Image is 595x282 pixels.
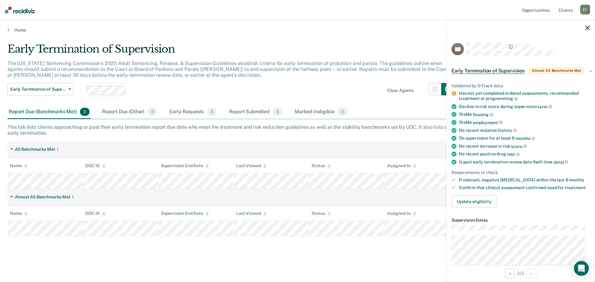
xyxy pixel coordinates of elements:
button: Update eligibility [452,195,496,208]
div: On supervision for at least 6 [459,136,590,141]
div: E C [580,5,590,15]
span: months [569,177,584,182]
div: If relevant, negative [MEDICAL_DATA] within the last 6 [459,177,590,183]
span: employment [473,120,502,125]
div: Marked Ineligible [293,105,349,119]
div: Report Submitted [228,105,284,119]
div: DOC ID [85,211,105,216]
div: Is past early termination review date (half-time [459,159,590,165]
span: 0 [148,108,157,116]
img: Recidiviz [5,7,35,13]
div: Name [10,163,27,168]
div: Last Viewed [236,211,266,216]
div: 1 [72,194,74,200]
div: Open Intercom Messenger [574,261,589,276]
span: treatment [565,185,586,190]
span: score [511,144,527,149]
div: Requirements to check [452,170,590,175]
span: 2 [80,108,90,116]
span: term [538,104,552,109]
div: Last Viewed [236,163,266,168]
div: Early Termination of Supervision [7,43,454,60]
span: months [516,136,535,141]
div: Report Due (Other) [101,105,158,119]
p: The [US_STATE] Sentencing Commission’s 2025 Adult Sentencing, Release, & Supervision Guidelines e... [7,60,448,78]
div: No recent positive drug [459,151,590,157]
div: Name [10,211,27,216]
div: DOC ID [85,163,105,168]
span: housing [473,112,493,117]
div: This tab lists clients approaching or past their early termination report due date who meet the t... [7,124,588,136]
span: date) [553,159,568,164]
div: Assigned to [387,163,416,168]
div: Early Termination of SupervisionAlmost All Benchmarks Met [447,61,595,80]
div: No recent violation [459,128,590,133]
div: 1 [57,147,59,152]
button: Previous Opportunity [505,268,515,278]
button: Next Opportunity [527,268,536,278]
span: 0 [273,108,282,116]
span: history [498,128,517,133]
div: Stable [459,120,590,125]
div: Decline in risk score during supervision [459,104,590,109]
div: Stable [459,112,590,117]
span: test [507,152,520,157]
a: Home [7,27,588,33]
div: All Benchmarks Met [15,147,55,152]
div: Assigned to [387,211,416,216]
div: Status [311,163,330,168]
span: Early Termination of Supervision [10,87,66,92]
span: Almost All Benchmarks Met [530,67,584,74]
span: Early Termination of Supervision [452,67,525,74]
div: No recent increase in risk [459,143,590,149]
div: Early Requests [168,105,218,119]
div: Validated by O-Track data [452,83,590,88]
span: 2 [337,108,347,116]
div: 2 / 2 [447,265,595,281]
span: 2 [207,108,217,116]
div: Confirm that clinical assessment confirmed need for [459,185,590,190]
div: Has not yet completed ordered assessments, recommended treatment or programming [459,91,590,101]
div: Status [311,211,330,216]
div: Clear agents [387,88,414,93]
div: Almost All Benchmarks Met [15,194,71,200]
div: Supervision End Date [161,163,209,168]
div: Report Due (Benchmarks Met) [7,105,91,119]
div: Supervision End Date [161,211,209,216]
dt: Supervision Dates [452,218,590,223]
